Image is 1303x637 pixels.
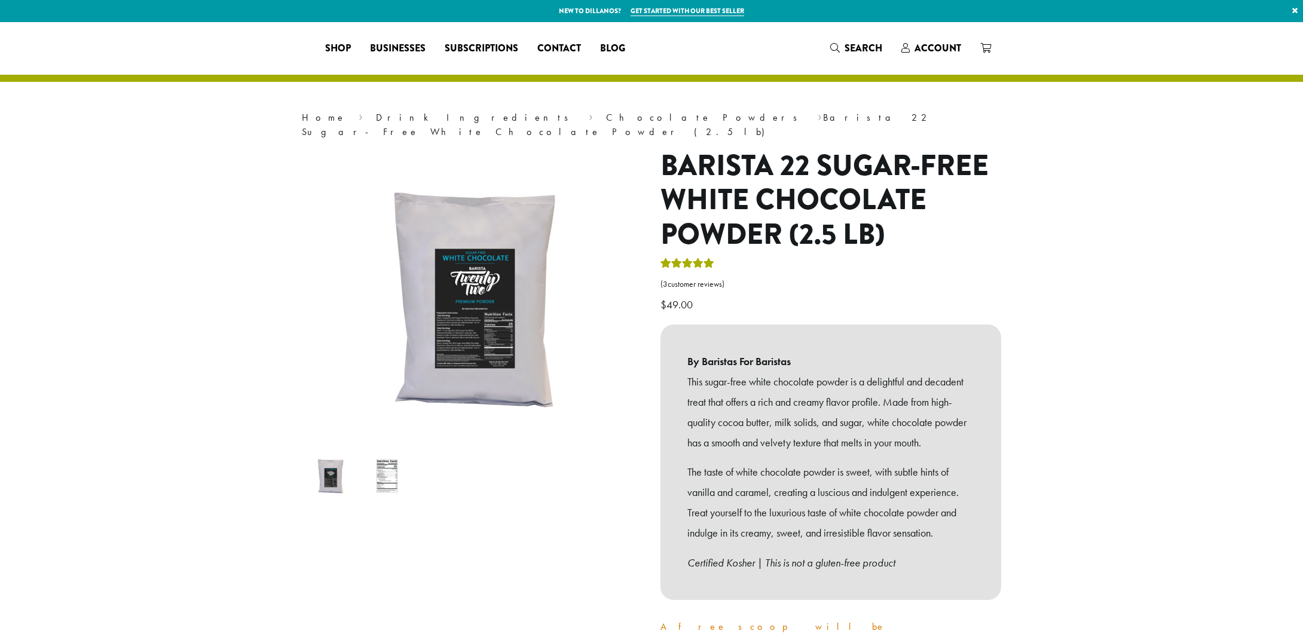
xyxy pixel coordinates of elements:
a: (3customer reviews) [660,278,1001,290]
span: Account [914,41,961,55]
span: Contact [537,41,581,56]
a: Search [821,38,892,58]
div: Rated 5.00 out of 5 [660,256,714,274]
span: › [818,106,822,125]
span: Shop [325,41,351,56]
a: Get started with our best seller [631,6,744,16]
span: Subscriptions [445,41,518,56]
nav: Breadcrumb [302,111,1001,139]
span: Search [845,41,882,55]
span: › [359,106,363,125]
b: By Baristas For Baristas [687,351,974,372]
span: $ [660,298,666,311]
span: 3 [663,279,668,289]
p: The taste of white chocolate powder is sweet, with subtle hints of vanilla and caramel, creating ... [687,462,974,543]
a: Drink Ingredients [376,111,576,124]
img: Barista 22 Sugar-Free White Chocolate Powder (2.5 lb) - Image 2 [363,452,411,500]
span: Businesses [370,41,426,56]
a: Home [302,111,346,124]
a: Shop [316,39,360,58]
a: Chocolate Powders [606,111,805,124]
img: Barista 22 Sugar Free White Chocolate Powder [307,452,354,500]
em: Certified Kosher | This is not a gluten-free product [687,556,895,569]
span: › [589,106,593,125]
span: Blog [600,41,625,56]
p: This sugar-free white chocolate powder is a delightful and decadent treat that offers a rich and ... [687,372,974,452]
bdi: 49.00 [660,298,696,311]
h1: Barista 22 Sugar-Free White Chocolate Powder (2.5 lb) [660,149,1001,252]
